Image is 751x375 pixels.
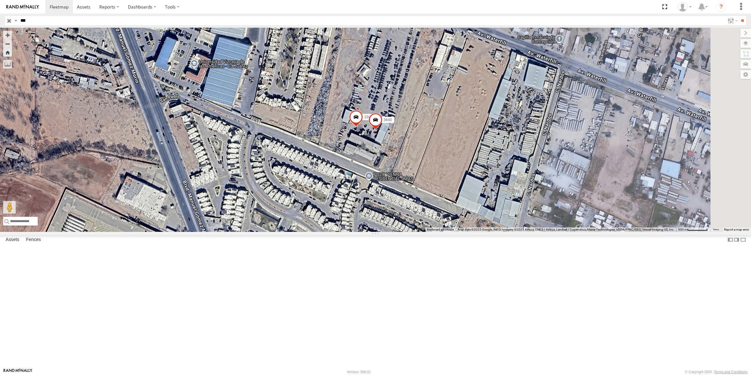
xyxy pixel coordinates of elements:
label: Fences [23,235,44,244]
label: Map Settings [740,70,751,79]
button: Zoom Home [3,48,12,57]
span: Map data ©2025 Google, INEGI Imagery ©2025 Airbus, CNES / Airbus, Landsat / Copernicus, Maxar Tec... [458,228,674,231]
label: Assets [3,235,22,244]
label: Hide Summary Table [740,235,746,244]
div: Roberto Garcia [676,2,694,12]
label: Dock Summary Table to the Left [727,235,733,244]
span: 500 m [678,228,687,231]
button: Map Scale: 500 m per 61 pixels [676,227,710,232]
div: Version: 308.01 [347,370,371,374]
a: Visit our Website [3,369,32,375]
button: Keyboard shortcuts [427,227,454,232]
i: ? [716,2,726,12]
a: Terms and Conditions [714,370,748,374]
img: rand-logo.svg [6,5,39,9]
a: Report a map error [724,228,749,231]
button: Zoom in [3,31,12,39]
label: Dock Summary Table to the Right [733,235,740,244]
label: Measure [3,60,12,69]
label: Search Query [13,16,18,25]
span: 194 [364,115,370,119]
label: Search Filter Options [725,16,739,25]
a: Terms (opens in new tab) [713,228,719,231]
button: Drag Pegman onto the map to open Street View [3,201,16,214]
span: 3640 [384,118,392,122]
button: Zoom out [3,39,12,48]
div: © Copyright 2025 - [685,370,748,374]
